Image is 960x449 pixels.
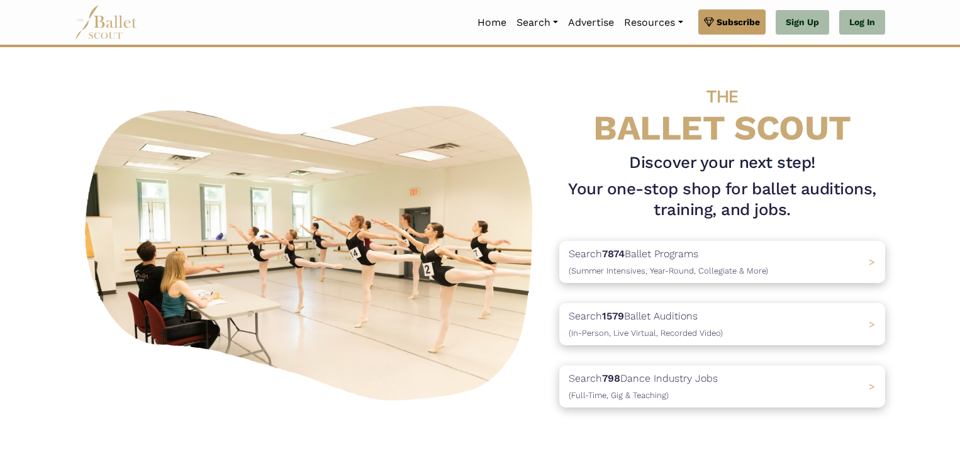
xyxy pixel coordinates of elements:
a: Search798Dance Industry Jobs(Full-Time, Gig & Teaching) > [559,365,885,407]
a: Advertise [563,9,619,36]
a: Resources [619,9,688,36]
a: Log In [839,10,885,35]
p: Search Ballet Auditions [569,308,723,340]
b: 798 [602,372,620,384]
span: Subscribe [717,15,760,29]
span: > [869,318,875,330]
b: 7874 [602,248,625,260]
a: Sign Up [776,10,829,35]
a: Search7874Ballet Programs(Summer Intensives, Year-Round, Collegiate & More)> [559,241,885,283]
p: Search Dance Industry Jobs [569,370,718,402]
span: > [869,380,875,392]
b: 1579 [602,310,624,322]
a: Search1579Ballet Auditions(In-Person, Live Virtual, Recorded Video) > [559,303,885,345]
span: (Full-Time, Gig & Teaching) [569,391,669,400]
span: > [869,256,875,268]
h4: BALLET SCOUT [559,72,885,147]
span: (In-Person, Live Virtual, Recorded Video) [569,328,723,338]
a: Home [472,9,511,36]
img: gem.svg [704,15,714,29]
h3: Discover your next step! [559,152,885,174]
p: Search Ballet Programs [569,246,768,278]
a: Subscribe [698,9,766,35]
a: Search [511,9,563,36]
h1: Your one-stop shop for ballet auditions, training, and jobs. [559,179,885,221]
span: (Summer Intensives, Year-Round, Collegiate & More) [569,266,768,275]
span: THE [706,86,738,107]
img: A group of ballerinas talking to each other in a ballet studio [75,92,549,408]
